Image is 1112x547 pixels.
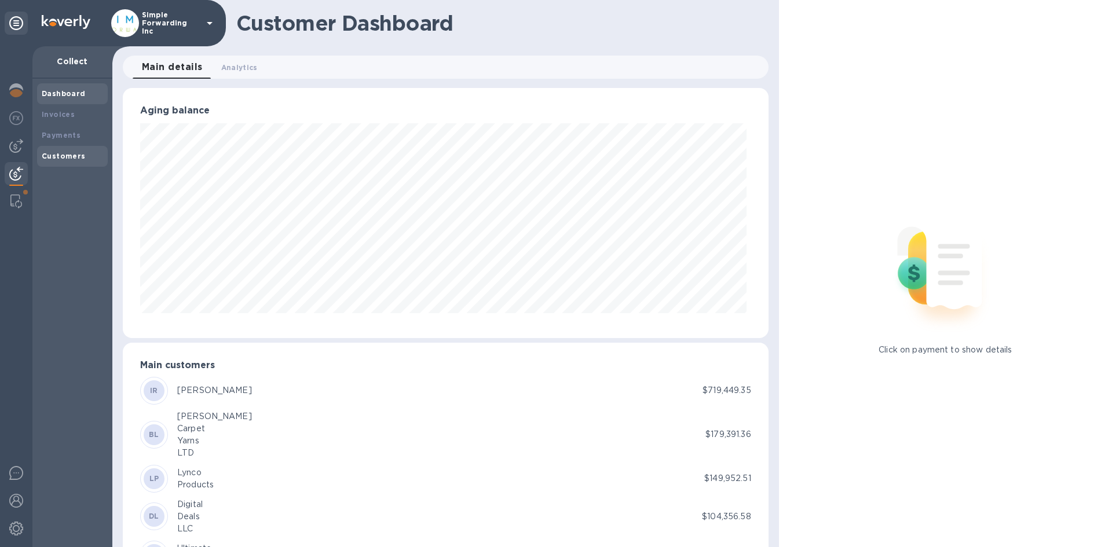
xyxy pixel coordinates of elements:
[142,11,200,35] p: Simple Forwarding Inc
[140,105,751,116] h3: Aging balance
[236,11,760,35] h1: Customer Dashboard
[177,467,214,479] div: Lynco
[177,384,252,397] div: [PERSON_NAME]
[177,423,252,435] div: Carpet
[879,344,1012,356] p: Click on payment to show details
[42,89,86,98] b: Dashboard
[177,523,203,535] div: LLC
[703,384,751,397] p: $719,449.35
[150,386,158,395] b: IR
[702,511,751,523] p: $104,356.58
[142,59,203,75] span: Main details
[140,360,751,371] h3: Main customers
[177,498,203,511] div: Digital
[704,472,751,484] p: $149,952.51
[149,512,159,520] b: DL
[149,430,159,439] b: BL
[221,61,258,74] span: Analytics
[177,447,252,459] div: LTD
[42,15,90,29] img: Logo
[149,474,159,483] b: LP
[177,479,214,491] div: Products
[177,511,203,523] div: Deals
[42,110,75,119] b: Invoices
[42,56,103,67] p: Collect
[5,12,28,35] div: Unpin categories
[705,428,751,440] p: $179,391.36
[42,152,86,160] b: Customers
[177,435,252,447] div: Yarns
[42,131,81,139] b: Payments
[177,410,252,423] div: [PERSON_NAME]
[9,111,23,125] img: Foreign exchange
